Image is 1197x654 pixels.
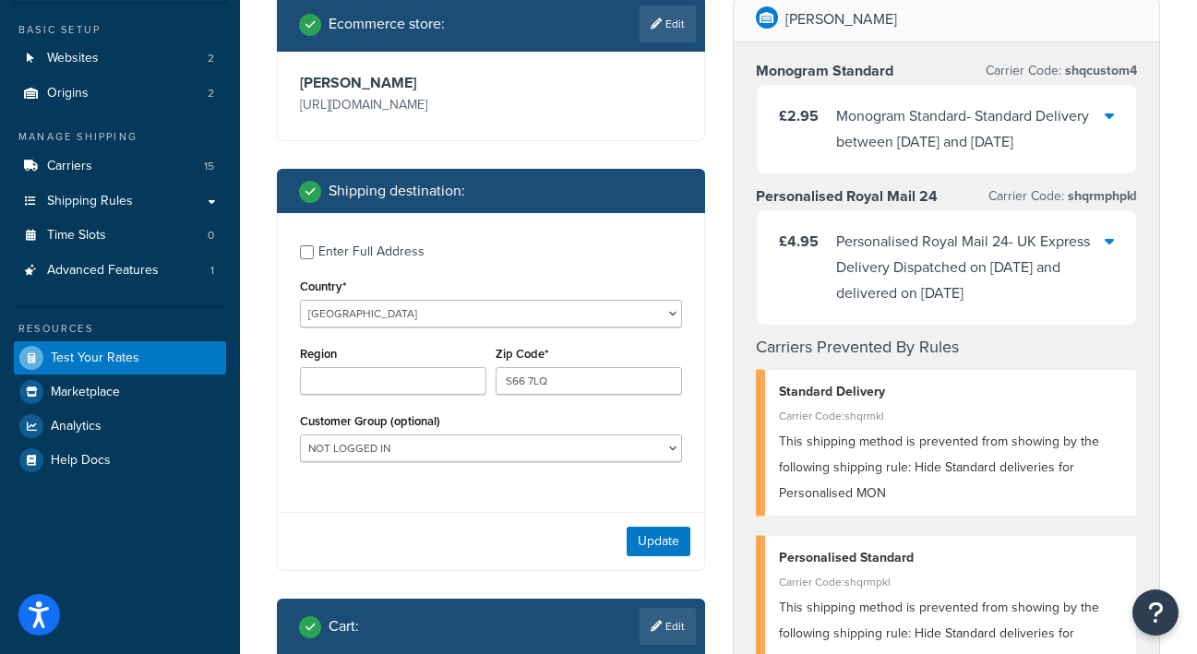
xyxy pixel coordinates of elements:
h3: Monogram Standard [756,62,893,80]
a: Websites2 [14,42,226,76]
span: 15 [204,159,214,174]
h2: Cart : [329,618,359,635]
div: Standard Delivery [779,379,1123,405]
span: Analytics [51,419,102,434]
label: Country* [300,279,346,293]
label: Region [300,347,337,361]
a: Help Docs [14,444,226,477]
span: 2 [208,86,214,101]
h3: Personalised Royal Mail 24 [756,187,938,206]
li: Advanced Features [14,254,226,288]
li: Time Slots [14,219,226,253]
div: Manage Shipping [14,129,226,145]
span: shqcustom4 [1061,61,1137,80]
div: Resources [14,321,226,337]
span: Time Slots [47,228,106,244]
div: Carrier Code: shqrmpkl [779,569,1123,595]
span: Test Your Rates [51,351,139,366]
a: Advanced Features1 [14,254,226,288]
div: Carrier Code: shqrmkl [779,403,1123,429]
div: Enter Full Address [318,239,425,265]
a: Shipping Rules [14,184,226,219]
span: £4.95 [779,231,819,252]
a: Test Your Rates [14,341,226,375]
span: Help Docs [51,453,111,469]
li: Origins [14,77,226,111]
a: Marketplace [14,375,226,409]
span: Carriers [47,159,92,174]
div: Personalised Royal Mail 24 - UK Express Delivery Dispatched on [DATE] and delivered on [DATE] [836,229,1106,306]
p: [URL][DOMAIN_NAME] [300,92,486,118]
span: 0 [208,228,214,244]
a: Edit [640,6,696,42]
li: Carriers [14,149,226,184]
h3: [PERSON_NAME] [300,74,486,92]
span: Advanced Features [47,263,159,279]
span: Origins [47,86,89,101]
a: Carriers15 [14,149,226,184]
a: Time Slots0 [14,219,226,253]
li: Websites [14,42,226,76]
div: Monogram Standard - Standard Delivery between [DATE] and [DATE] [836,103,1106,155]
label: Customer Group (optional) [300,414,440,428]
a: Edit [640,608,696,645]
button: Update [627,527,690,556]
span: This shipping method is prevented from showing by the following shipping rule: Hide Standard deli... [779,432,1099,503]
span: shqrmphpkl [1064,186,1137,206]
h2: Shipping destination : [329,183,465,199]
input: Enter Full Address [300,245,314,259]
div: Basic Setup [14,22,226,38]
div: Personalised Standard [779,545,1123,571]
span: Marketplace [51,385,120,400]
a: Analytics [14,410,226,443]
span: £2.95 [779,105,819,126]
h2: Ecommerce store : [329,16,445,32]
p: Carrier Code: [986,58,1137,84]
span: 2 [208,51,214,66]
p: Carrier Code: [988,184,1137,209]
span: 1 [210,263,214,279]
h4: Carriers Prevented By Rules [756,335,1138,360]
a: Origins2 [14,77,226,111]
button: Open Resource Center [1132,589,1179,636]
span: Websites [47,51,99,66]
label: Zip Code* [496,347,548,361]
span: Shipping Rules [47,194,133,209]
p: [PERSON_NAME] [785,6,897,32]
